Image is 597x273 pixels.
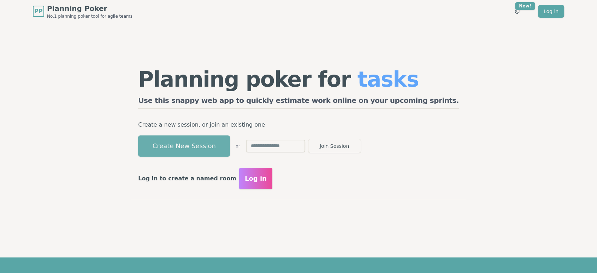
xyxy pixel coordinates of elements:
[138,135,230,157] button: Create New Session
[236,143,240,149] span: or
[47,13,132,19] span: No.1 planning poker tool for agile teams
[138,69,459,90] h1: Planning poker for
[515,2,535,10] div: New!
[138,120,459,130] p: Create a new session, or join an existing one
[538,5,564,18] a: Log in
[34,7,42,16] span: PP
[138,95,459,109] h2: Use this snappy web app to quickly estimate work online on your upcoming sprints.
[138,174,236,184] p: Log in to create a named room
[511,5,524,18] button: New!
[308,139,361,153] button: Join Session
[245,174,267,184] span: Log in
[357,67,419,92] span: tasks
[239,168,272,189] button: Log in
[47,4,132,13] span: Planning Poker
[33,4,132,19] a: PPPlanning PokerNo.1 planning poker tool for agile teams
